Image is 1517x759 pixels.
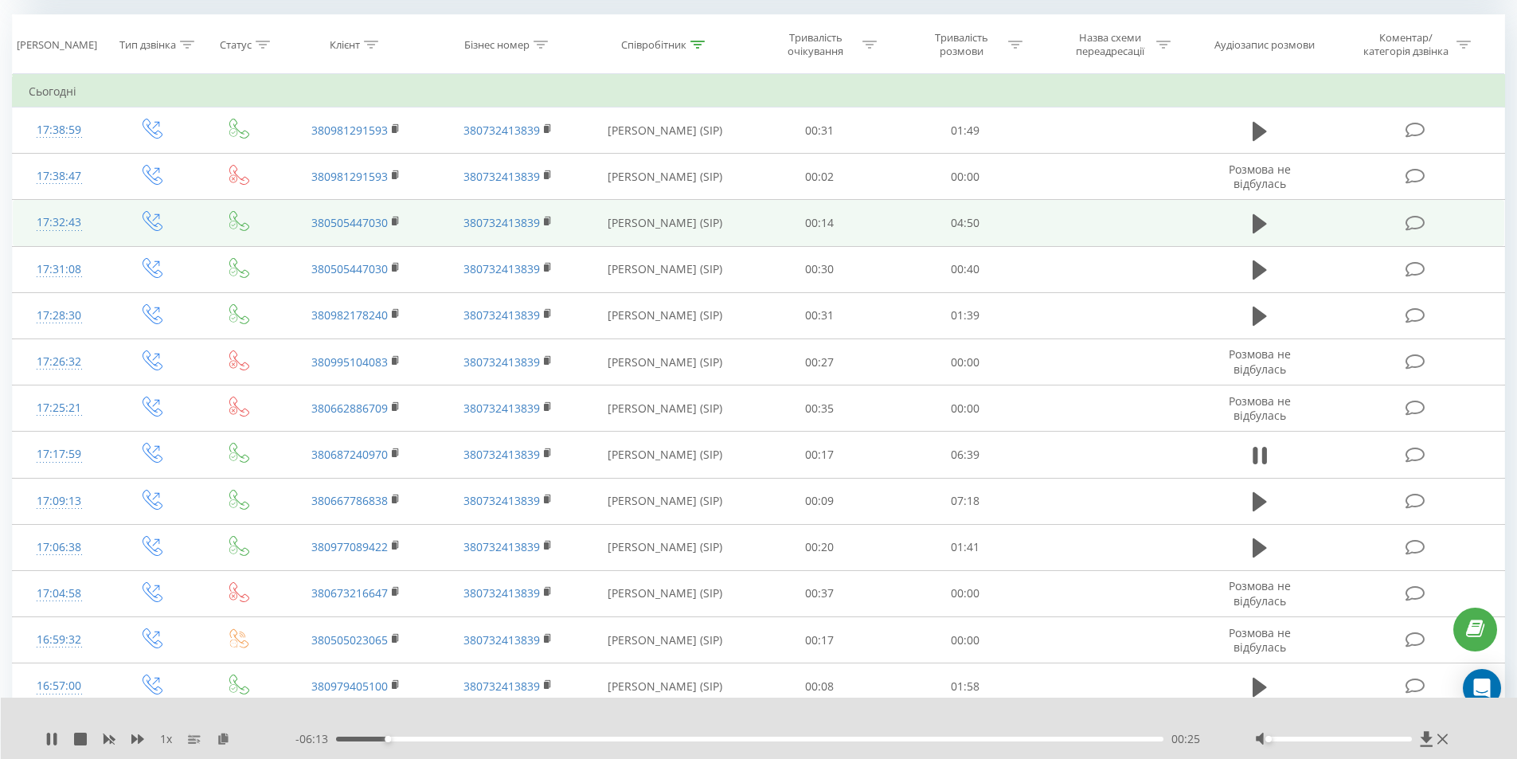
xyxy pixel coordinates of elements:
[893,663,1038,710] td: 01:58
[621,38,686,52] div: Співробітник
[747,292,893,338] td: 00:31
[747,246,893,292] td: 00:30
[29,671,90,702] div: 16:57:00
[893,246,1038,292] td: 00:40
[463,123,540,138] a: 380732413839
[584,570,747,616] td: [PERSON_NAME] (SIP)
[584,385,747,432] td: [PERSON_NAME] (SIP)
[893,292,1038,338] td: 01:39
[463,401,540,416] a: 380732413839
[311,493,388,508] a: 380667786838
[29,346,90,378] div: 17:26:32
[464,38,530,52] div: Бізнес номер
[893,385,1038,432] td: 00:00
[584,663,747,710] td: [PERSON_NAME] (SIP)
[584,432,747,478] td: [PERSON_NAME] (SIP)
[463,493,540,508] a: 380732413839
[311,401,388,416] a: 380662886709
[13,76,1505,108] td: Сьогодні
[1214,38,1315,52] div: Аудіозапис розмови
[463,354,540,370] a: 380732413839
[29,486,90,517] div: 17:09:13
[29,578,90,609] div: 17:04:58
[29,393,90,424] div: 17:25:21
[1229,393,1291,423] span: Розмова не відбулась
[463,585,540,601] a: 380732413839
[747,524,893,570] td: 00:20
[893,154,1038,200] td: 00:00
[29,300,90,331] div: 17:28:30
[1463,669,1501,707] div: Open Intercom Messenger
[893,108,1038,154] td: 01:49
[311,307,388,323] a: 380982178240
[220,38,252,52] div: Статус
[584,339,747,385] td: [PERSON_NAME] (SIP)
[311,679,388,694] a: 380979405100
[747,108,893,154] td: 00:31
[893,478,1038,524] td: 07:18
[893,432,1038,478] td: 06:39
[29,207,90,238] div: 17:32:43
[463,261,540,276] a: 380732413839
[29,439,90,470] div: 17:17:59
[747,663,893,710] td: 00:08
[747,570,893,616] td: 00:37
[1229,625,1291,655] span: Розмова не відбулась
[747,339,893,385] td: 00:27
[1265,736,1272,742] div: Accessibility label
[295,731,336,747] span: - 06:13
[893,524,1038,570] td: 01:41
[330,38,360,52] div: Клієнт
[584,478,747,524] td: [PERSON_NAME] (SIP)
[584,617,747,663] td: [PERSON_NAME] (SIP)
[584,524,747,570] td: [PERSON_NAME] (SIP)
[29,115,90,146] div: 17:38:59
[1171,731,1200,747] span: 00:25
[311,585,388,601] a: 380673216647
[463,447,540,462] a: 380732413839
[29,254,90,285] div: 17:31:08
[311,169,388,184] a: 380981291593
[463,215,540,230] a: 380732413839
[29,161,90,192] div: 17:38:47
[747,432,893,478] td: 00:17
[160,731,172,747] span: 1 x
[29,532,90,563] div: 17:06:38
[773,31,858,58] div: Тривалість очікування
[311,215,388,230] a: 380505447030
[747,154,893,200] td: 00:02
[119,38,176,52] div: Тип дзвінка
[893,200,1038,246] td: 04:50
[311,539,388,554] a: 380977089422
[893,570,1038,616] td: 00:00
[463,632,540,647] a: 380732413839
[311,447,388,462] a: 380687240970
[463,307,540,323] a: 380732413839
[1229,162,1291,191] span: Розмова не відбулась
[747,617,893,663] td: 00:17
[463,539,540,554] a: 380732413839
[463,679,540,694] a: 380732413839
[747,478,893,524] td: 00:09
[893,617,1038,663] td: 00:00
[385,736,391,742] div: Accessibility label
[29,624,90,655] div: 16:59:32
[747,200,893,246] td: 00:14
[1229,346,1291,376] span: Розмова не відбулась
[311,123,388,138] a: 380981291593
[584,246,747,292] td: [PERSON_NAME] (SIP)
[1229,578,1291,608] span: Розмова не відбулась
[311,632,388,647] a: 380505023065
[919,31,1004,58] div: Тривалість розмови
[463,169,540,184] a: 380732413839
[311,261,388,276] a: 380505447030
[584,292,747,338] td: [PERSON_NAME] (SIP)
[17,38,97,52] div: [PERSON_NAME]
[311,354,388,370] a: 380995104083
[747,385,893,432] td: 00:35
[584,154,747,200] td: [PERSON_NAME] (SIP)
[584,200,747,246] td: [PERSON_NAME] (SIP)
[893,339,1038,385] td: 00:00
[1067,31,1152,58] div: Назва схеми переадресації
[584,108,747,154] td: [PERSON_NAME] (SIP)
